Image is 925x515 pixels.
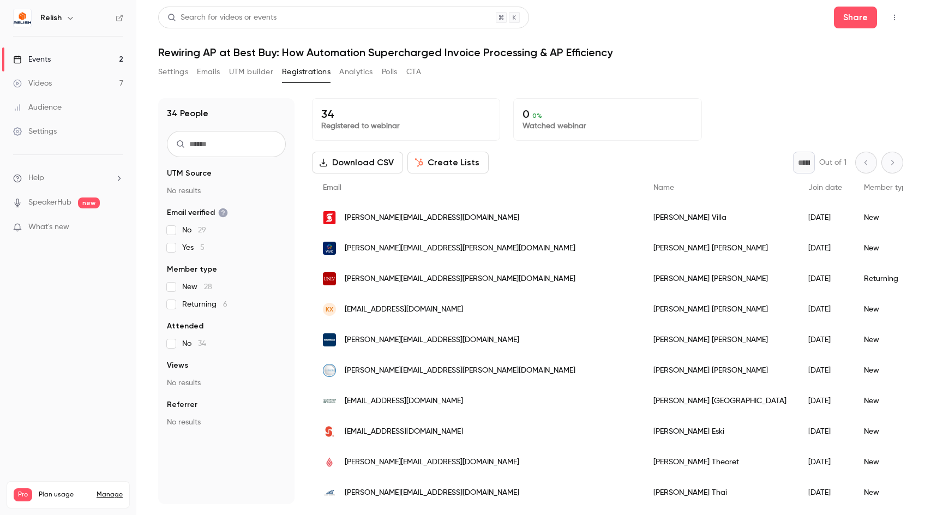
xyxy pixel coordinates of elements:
[167,185,286,196] p: No results
[182,338,206,349] span: No
[39,490,90,499] span: Plan usage
[345,243,575,254] span: [PERSON_NAME][EMAIL_ADDRESS][PERSON_NAME][DOMAIN_NAME]
[407,152,489,173] button: Create Lists
[323,399,336,403] img: boehringer-ingelheim.com
[167,107,208,120] h1: 34 People
[345,334,519,346] span: [PERSON_NAME][EMAIL_ADDRESS][DOMAIN_NAME]
[853,355,922,386] div: New
[853,477,922,508] div: New
[182,225,206,236] span: No
[642,264,797,294] div: [PERSON_NAME] [PERSON_NAME]
[14,488,32,501] span: Pro
[797,294,853,325] div: [DATE]
[853,264,922,294] div: Returning
[323,425,336,438] img: stepan.com
[282,63,331,81] button: Registrations
[642,202,797,233] div: [PERSON_NAME] Villa
[312,152,403,173] button: Download CSV
[532,112,542,119] span: 0 %
[339,63,373,81] button: Analytics
[167,360,188,371] span: Views
[797,202,853,233] div: [DATE]
[345,304,463,315] span: [EMAIL_ADDRESS][DOMAIN_NAME]
[229,63,273,81] button: UTM builder
[13,54,51,65] div: Events
[834,7,877,28] button: Share
[13,102,62,113] div: Audience
[223,301,227,308] span: 6
[853,386,922,416] div: New
[13,172,123,184] li: help-dropdown-opener
[204,283,212,291] span: 28
[642,416,797,447] div: [PERSON_NAME] Eski
[382,63,398,81] button: Polls
[158,63,188,81] button: Settings
[819,157,846,168] p: Out of 1
[797,325,853,355] div: [DATE]
[14,9,31,27] img: Relish
[182,242,205,253] span: Yes
[853,294,922,325] div: New
[40,13,62,23] h6: Relish
[797,233,853,264] div: [DATE]
[323,184,341,191] span: Email
[853,416,922,447] div: New
[797,386,853,416] div: [DATE]
[97,490,123,499] a: Manage
[13,78,52,89] div: Videos
[323,456,336,469] img: lightspeedhq.com
[323,333,336,346] img: huntsman.com
[167,168,212,179] span: UTM Source
[345,457,519,468] span: [PERSON_NAME][EMAIL_ADDRESS][DOMAIN_NAME]
[522,121,692,131] p: Watched webinar
[323,486,336,499] img: amersports.com
[864,184,911,191] span: Member type
[642,233,797,264] div: [PERSON_NAME] [PERSON_NAME]
[323,272,336,285] img: unlv.edu
[182,299,227,310] span: Returning
[642,294,797,325] div: [PERSON_NAME] [PERSON_NAME]
[158,46,903,59] h1: Rewiring AP at Best Buy: How Automation Supercharged Invoice Processing & AP Efficiency
[198,226,206,234] span: 29
[345,273,575,285] span: [PERSON_NAME][EMAIL_ADDRESS][PERSON_NAME][DOMAIN_NAME]
[797,477,853,508] div: [DATE]
[323,242,336,255] img: vivoconsulting.com
[78,197,100,208] span: new
[321,121,491,131] p: Registered to webinar
[197,63,220,81] button: Emails
[345,426,463,438] span: [EMAIL_ADDRESS][DOMAIN_NAME]
[167,399,197,410] span: Referrer
[642,477,797,508] div: [PERSON_NAME] Thai
[28,221,69,233] span: What's new
[853,447,922,477] div: New
[13,126,57,137] div: Settings
[167,378,286,388] p: No results
[642,355,797,386] div: [PERSON_NAME] [PERSON_NAME]
[653,184,674,191] span: Name
[345,365,575,376] span: [PERSON_NAME][EMAIL_ADDRESS][PERSON_NAME][DOMAIN_NAME]
[167,207,228,218] span: Email verified
[345,396,463,407] span: [EMAIL_ADDRESS][DOMAIN_NAME]
[797,447,853,477] div: [DATE]
[167,264,217,275] span: Member type
[797,355,853,386] div: [DATE]
[642,447,797,477] div: [PERSON_NAME] Theoret
[797,264,853,294] div: [DATE]
[345,212,519,224] span: [PERSON_NAME][EMAIL_ADDRESS][DOMAIN_NAME]
[853,233,922,264] div: New
[642,386,797,416] div: [PERSON_NAME] [GEOGRAPHIC_DATA]
[797,416,853,447] div: [DATE]
[321,107,491,121] p: 34
[326,304,333,314] span: KX
[853,202,922,233] div: New
[345,487,519,499] span: [PERSON_NAME][EMAIL_ADDRESS][DOMAIN_NAME]
[406,63,421,81] button: CTA
[808,184,842,191] span: Join date
[853,325,922,355] div: New
[200,244,205,251] span: 5
[167,12,277,23] div: Search for videos or events
[182,282,212,292] span: New
[167,168,286,428] section: facet-groups
[522,107,692,121] p: 0
[167,417,286,428] p: No results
